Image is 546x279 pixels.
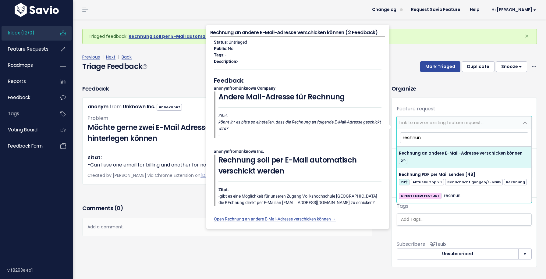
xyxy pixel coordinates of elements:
[214,149,229,154] strong: anonym
[218,113,228,118] em: Zitat:
[8,30,34,36] span: Inbox (12/0)
[214,40,227,45] strong: Status
[129,33,353,39] a: Rechnung soll per E-Mail automatisch verschickt werden Zitat: -gibt es eine Möglichkeit für un…
[82,29,537,44] div: Triaged feedback ' '
[8,78,26,84] span: Reports
[2,26,51,40] a: Inbox (12/0)
[2,107,51,121] a: Tags
[210,29,385,37] h4: Rechnung an andere E-Mail-Adresse verschicken können (2 Feedback)
[2,58,51,72] a: Roadmaps
[8,62,33,68] span: Roadmaps
[519,29,535,44] button: Close
[444,192,460,199] span: rechnun
[218,187,229,192] strong: Zitat:
[8,143,43,149] span: Feedback form
[399,179,409,185] span: 23
[8,110,19,117] span: Tags
[87,115,108,122] span: Problem
[110,103,122,110] span: from
[399,150,523,156] span: Rechnung an andere E-Mail-Adresse verschicken können
[2,139,51,153] a: Feedback form
[117,54,120,60] span: |
[399,120,484,126] span: Link to new or existing feature request...
[392,84,537,93] h3: Organize
[397,105,435,113] label: Feature request
[401,193,439,198] strong: CREATE NEW FEATURE
[214,76,381,85] h5: Feedback
[122,54,132,60] a: Back
[87,154,367,169] p: -Can I use one email for billing and another for notification?
[462,61,495,72] button: Duplicate
[7,262,73,278] div: v.f8293e4a1
[214,59,236,64] strong: Description
[239,149,264,154] strong: Unknown Inc.
[484,5,541,15] a: Hi [PERSON_NAME]
[2,123,51,137] a: Voting Board
[87,154,102,161] strong: Zitat:
[82,61,147,72] h4: Triage Feedback
[525,31,529,41] span: ×
[218,113,381,131] em: könnt ihr es bitte so einstellen, dass die Rechnung an folgende E-Mail-Adresse geschickt wird?
[214,46,226,51] strong: Public
[101,54,105,60] span: |
[82,204,372,213] h3: Comments ( )
[87,172,280,178] span: Created by [PERSON_NAME] via Chrome Extension on |
[397,202,408,210] label: Tags
[8,46,48,52] span: Feature Requests
[397,241,425,248] span: Subscribers
[13,3,60,17] img: logo-white.9d6f32f41409.svg
[237,59,238,64] span: -
[397,249,519,259] button: Unsubscribed
[2,91,51,105] a: Feedback
[88,103,108,110] a: anonym
[372,8,396,12] span: Changelog
[218,155,381,177] h3: Rechnung soll per E-Mail automatisch verschickt werden
[214,52,223,57] strong: Tags
[123,103,155,110] a: Unknown Inc.
[218,91,381,102] h3: Andere Mail-Adresse für Rechnung
[159,105,180,109] strong: unbekannt
[82,84,109,93] h3: Feedback
[82,54,100,60] a: Previous
[491,8,536,12] span: Hi [PERSON_NAME]
[420,61,460,72] button: Mark Triaged
[445,179,503,185] span: Benachrichtigungen/E-Mails
[218,187,381,206] p: -gibt es eine Möglichkeit für unseren Zugang Vollkshochschule [GEOGRAPHIC_DATA] die REchnung dire...
[117,204,120,212] span: 0
[399,158,407,164] span: 2
[82,218,372,236] div: Add a comment...
[214,86,229,91] strong: anonym
[218,113,381,138] p: -
[427,241,446,247] span: <p><strong>Subscribers</strong><br><br> - Felix Junk<br> </p>
[406,5,465,14] a: Request Savio Feature
[2,42,51,56] a: Feature Requests
[106,54,115,60] a: Next
[8,127,37,133] span: Voting Board
[210,37,385,225] div: : Untriaged : No : - : from from
[2,74,51,88] a: Reports
[87,122,367,144] h3: Möchte gerne zwei E-Mail Adressen für Rechnungen und Benachrichtigungen hinterlegen können
[214,216,336,221] a: Open Rechnung an andere E-Mail-Adresse verschicken können →
[411,179,444,185] span: Aktuelle Top 20
[8,94,30,101] span: Feedback
[465,5,484,14] a: Help
[239,86,275,91] strong: Unknown Company
[200,172,235,178] a: [DATE] 2:38 p.m.
[399,216,533,223] input: Add Tags...
[399,172,475,177] span: Rechnung PDF per Mail senden [48]
[496,61,527,72] button: Snooze
[504,179,527,185] span: Rechnung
